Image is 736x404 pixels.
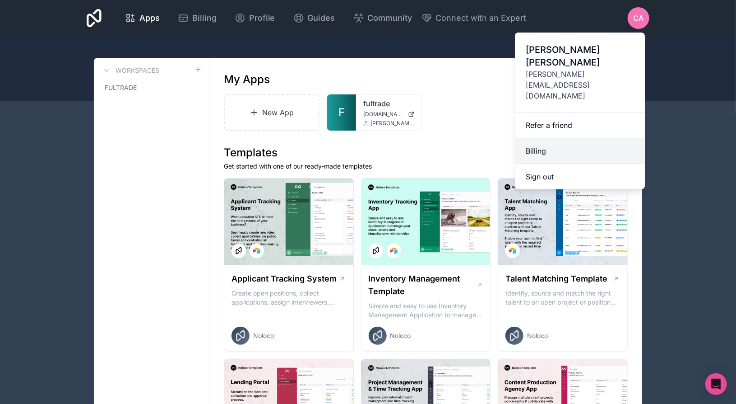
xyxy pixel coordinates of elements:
[436,12,527,24] span: Connect with an Expert
[526,43,634,69] span: [PERSON_NAME] [PERSON_NAME]
[705,373,727,395] div: Open Intercom Messenger
[363,98,415,109] a: fultrade
[253,331,274,340] span: Noloco
[192,12,217,24] span: Billing
[286,8,343,28] a: Guides
[369,301,483,319] p: Simple and easy to use Inventory Management Application to manage your stock, orders and Manufact...
[363,111,404,118] span: [DOMAIN_NAME]
[526,69,634,101] span: [PERSON_NAME][EMAIL_ADDRESS][DOMAIN_NAME]
[101,65,159,76] a: Workspaces
[370,120,415,127] span: [PERSON_NAME][EMAIL_ADDRESS][DOMAIN_NAME]
[338,105,345,120] span: F
[231,289,346,307] p: Create open positions, collect applications, assign interviewers, centralise candidate feedback a...
[634,13,644,23] span: CA
[139,12,160,24] span: Apps
[515,164,645,189] button: Sign out
[421,12,527,24] button: Connect with an Expert
[527,331,548,340] span: Noloco
[253,247,260,254] img: Airtable Logo
[118,8,167,28] a: Apps
[224,94,319,131] a: New App
[505,289,620,307] p: Identify, source and match the right talent to an open project or position with our Talent Matchi...
[369,272,477,298] h1: Inventory Management Template
[231,272,337,285] h1: Applicant Tracking System
[505,272,607,285] h1: Talent Matching Template
[346,8,420,28] a: Community
[515,113,645,138] a: Refer a friend
[224,146,628,160] h1: Templates
[390,247,398,254] img: Airtable Logo
[227,8,282,28] a: Profile
[101,80,202,96] a: FULTRADE
[509,247,516,254] img: Airtable Logo
[249,12,275,24] span: Profile
[171,8,224,28] a: Billing
[363,111,415,118] a: [DOMAIN_NAME]
[327,94,356,131] a: F
[105,83,137,92] span: FULTRADE
[368,12,412,24] span: Community
[116,66,159,75] h3: Workspaces
[224,162,628,171] p: Get started with one of our ready-made templates
[224,72,270,87] h1: My Apps
[515,138,645,164] a: Billing
[390,331,411,340] span: Noloco
[308,12,335,24] span: Guides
